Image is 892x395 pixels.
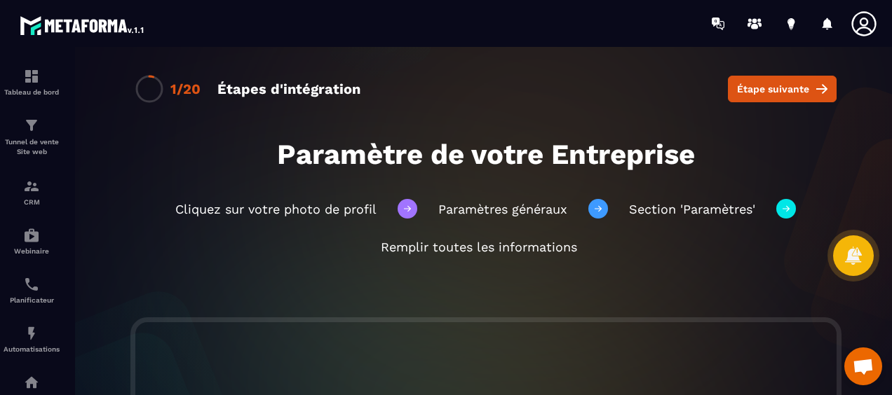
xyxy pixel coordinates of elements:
span: Étape suivante [737,82,809,96]
button: Étape suivante [728,76,837,102]
img: formation [23,178,40,195]
a: Ouvrir le chat [844,347,882,385]
span: Section 'Paramètres' [629,202,755,216]
p: Planificateur [4,296,60,304]
img: scheduler [23,276,40,293]
p: Tunnel de vente Site web [4,137,60,157]
div: 1/20 [170,81,201,97]
a: automationsautomationsWebinaire [4,216,60,265]
a: formationformationCRM [4,167,60,216]
h1: Paramètre de votre Entreprise [150,138,822,171]
img: automations [23,227,40,244]
span: Cliquez sur votre photo de profil [175,202,377,216]
img: logo [20,13,146,38]
img: formation [23,117,40,134]
p: CRM [4,198,60,206]
a: formationformationTunnel de vente Site web [4,106,60,167]
a: formationformationTableau de bord [4,57,60,106]
img: automations [23,374,40,391]
p: Webinaire [4,247,60,255]
p: Tableau de bord [4,88,60,96]
span: Remplir toutes les informations [381,240,577,254]
a: automationsautomationsAutomatisations [4,314,60,363]
div: Étapes d'intégration [217,81,360,97]
a: schedulerschedulerPlanificateur [4,265,60,314]
p: Automatisations [4,345,60,353]
img: formation [23,68,40,85]
span: Paramètres généraux [438,202,567,216]
img: automations [23,325,40,342]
